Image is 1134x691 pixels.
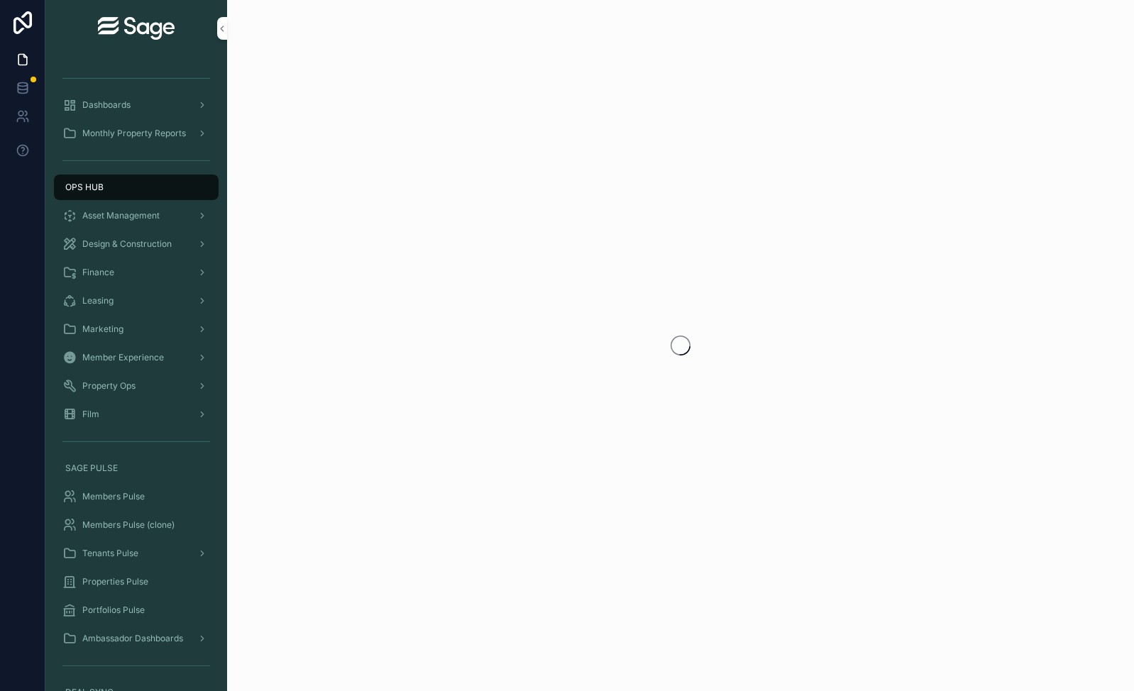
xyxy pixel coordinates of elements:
[45,57,227,691] div: scrollable content
[54,175,219,200] a: OPS HUB
[82,519,175,531] span: Members Pulse (clone)
[82,491,145,502] span: Members Pulse
[82,295,114,306] span: Leasing
[54,512,219,538] a: Members Pulse (clone)
[54,316,219,342] a: Marketing
[98,17,175,40] img: App logo
[54,203,219,228] a: Asset Management
[54,541,219,566] a: Tenants Pulse
[54,402,219,427] a: Film
[54,121,219,146] a: Monthly Property Reports
[54,569,219,595] a: Properties Pulse
[65,463,118,474] span: SAGE PULSE
[54,345,219,370] a: Member Experience
[82,210,160,221] span: Asset Management
[82,576,148,587] span: Properties Pulse
[82,633,183,644] span: Ambassador Dashboards
[54,484,219,509] a: Members Pulse
[82,548,138,559] span: Tenants Pulse
[54,597,219,623] a: Portfolios Pulse
[54,288,219,314] a: Leasing
[65,182,104,193] span: OPS HUB
[82,604,145,616] span: Portfolios Pulse
[82,352,164,363] span: Member Experience
[82,380,136,392] span: Property Ops
[54,260,219,285] a: Finance
[82,238,172,250] span: Design & Construction
[54,455,219,481] a: SAGE PULSE
[82,99,131,111] span: Dashboards
[82,324,123,335] span: Marketing
[54,626,219,651] a: Ambassador Dashboards
[82,267,114,278] span: Finance
[54,92,219,118] a: Dashboards
[54,373,219,399] a: Property Ops
[82,409,99,420] span: Film
[54,231,219,257] a: Design & Construction
[82,128,186,139] span: Monthly Property Reports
